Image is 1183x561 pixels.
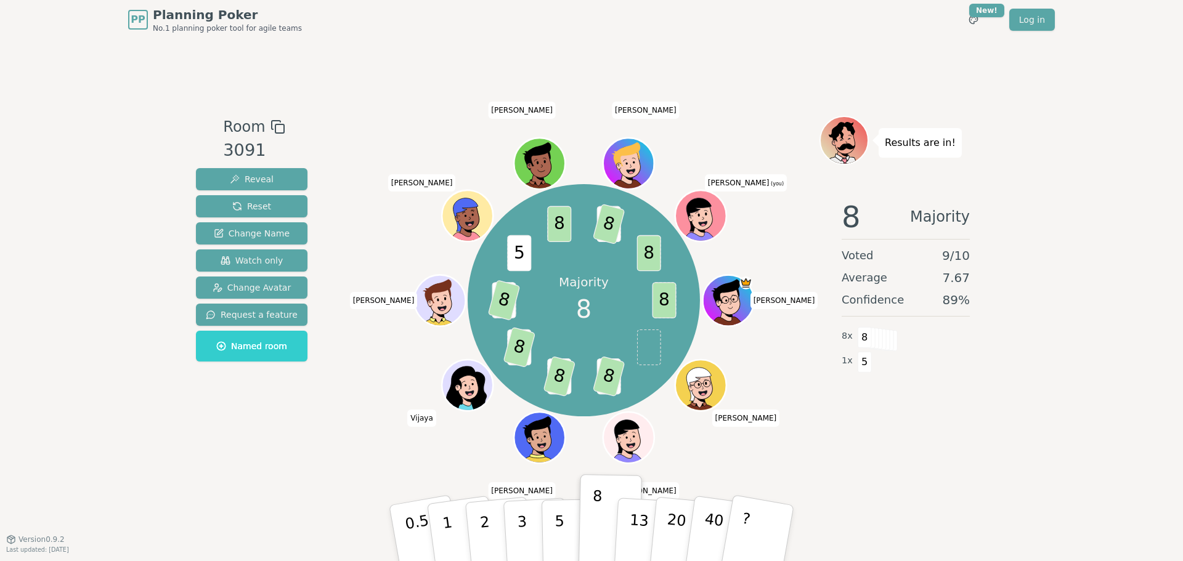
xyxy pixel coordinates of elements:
span: Voted [842,247,874,264]
span: No.1 planning poker tool for agile teams [153,23,302,33]
span: 8 [503,327,535,368]
span: 8 [858,327,872,348]
span: Named room [216,340,287,352]
span: 8 [636,235,661,272]
button: Reset [196,195,307,217]
span: Change Name [214,227,290,240]
span: 1 x [842,354,853,368]
span: Reveal [230,173,274,185]
span: PP [131,12,145,27]
span: 8 [592,356,625,397]
span: Click to change your name [750,292,818,309]
span: Planning Poker [153,6,302,23]
span: 8 [543,356,575,397]
span: 8 [652,282,676,318]
span: 7.67 [942,269,970,286]
span: 8 x [842,329,853,343]
span: Click to change your name [388,174,456,191]
span: Click to change your name [612,482,680,499]
span: Click to change your name [712,410,780,427]
span: Watch only [221,254,283,267]
span: Request a feature [206,309,298,321]
span: 9 / 10 [942,247,970,264]
span: Majority [910,202,970,232]
span: Click to change your name [612,101,680,118]
span: 8 [576,291,591,328]
button: Reveal [196,168,307,190]
span: Click to change your name [407,410,436,427]
button: Named room [196,331,307,361]
button: Change Avatar [196,276,307,299]
div: 3091 [223,138,285,163]
span: Room [223,116,265,138]
span: Click to change your name [350,292,418,309]
span: Average [842,269,887,286]
p: Majority [559,273,609,291]
span: Reset [232,200,271,212]
span: Last updated: [DATE] [6,546,69,553]
span: Click to change your name [488,482,556,499]
a: PPPlanning PokerNo.1 planning poker tool for agile teams [128,6,302,33]
span: 8 [842,202,861,232]
span: Confidence [842,291,904,309]
span: Click to change your name [705,174,787,191]
span: 8 [547,206,571,243]
span: Version 0.9.2 [18,535,65,544]
span: 5 [858,352,872,373]
span: 5 [507,235,531,272]
span: Click to change your name [488,101,556,118]
button: Request a feature [196,304,307,326]
button: Watch only [196,249,307,272]
span: Change Avatar [213,281,291,294]
a: Log in [1009,9,1055,31]
button: Click to change your avatar [677,192,725,240]
span: (you) [770,180,784,186]
span: 89 % [943,291,970,309]
p: Results are in! [885,134,956,151]
button: Change Name [196,222,307,244]
p: 8 [591,487,602,554]
span: Matt is the host [739,276,752,289]
span: 8 [487,280,520,321]
span: 8 [592,204,625,245]
div: New! [969,4,1004,17]
button: Version0.9.2 [6,535,65,544]
button: New! [962,9,985,31]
